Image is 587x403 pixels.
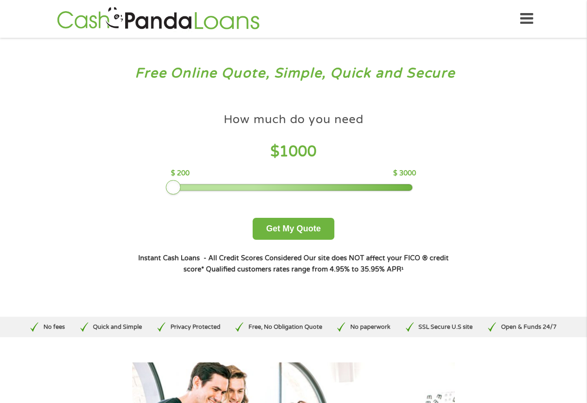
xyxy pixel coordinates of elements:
[138,254,302,262] strong: Instant Cash Loans - All Credit Scores Considered
[170,323,220,332] p: Privacy Protected
[253,218,334,240] button: Get My Quote
[93,323,142,332] p: Quick and Simple
[43,323,65,332] p: No fees
[54,6,262,32] img: GetLoanNow Logo
[171,168,190,179] p: $ 200
[279,143,317,160] span: 1000
[184,254,449,273] strong: Our site does NOT affect your FICO ® credit score*
[27,65,560,82] h3: Free Online Quote, Simple, Quick and Secure
[171,142,416,161] h4: $
[248,323,322,332] p: Free, No Obligation Quote
[418,323,473,332] p: SSL Secure U.S site
[393,168,416,179] p: $ 3000
[224,112,364,127] h4: How much do you need
[206,265,403,273] strong: Qualified customers rates range from 4.95% to 35.95% APR¹
[350,323,390,332] p: No paperwork
[501,323,557,332] p: Open & Funds 24/7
